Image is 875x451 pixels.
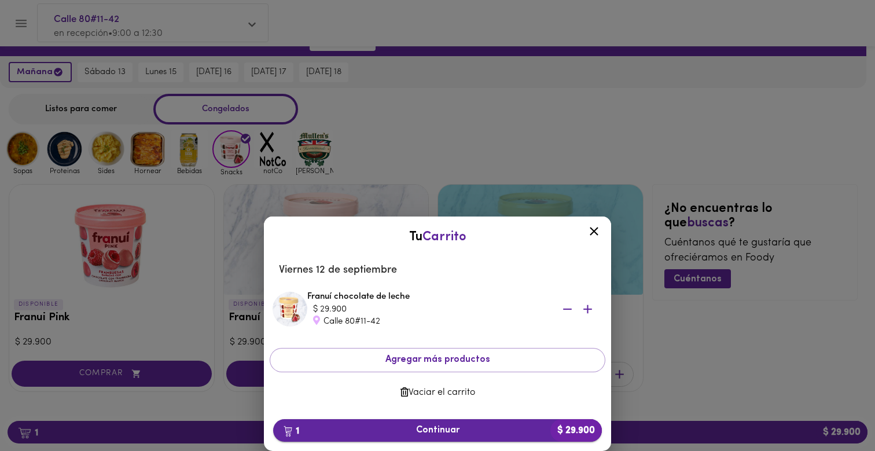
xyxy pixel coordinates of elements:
button: Agregar más productos [270,348,605,372]
img: cart.png [284,426,292,437]
b: $ 29.900 [550,419,602,442]
div: Franuí chocolate de leche [307,291,602,328]
span: Agregar más productos [280,354,595,365]
div: Tu [275,228,600,246]
button: 1Continuar$ 29.900 [273,419,602,442]
b: 1 [277,423,306,438]
span: Vaciar el carrito [279,387,596,398]
div: Calle 80#11-42 [313,316,545,328]
img: Franuí chocolate de leche [273,292,307,327]
span: Carrito [422,230,466,244]
li: Viernes 12 de septiembre [270,256,605,284]
button: Vaciar el carrito [270,382,605,404]
div: $ 29.900 [313,303,545,316]
span: Continuar [282,425,593,436]
iframe: Messagebird Livechat Widget [808,384,863,439]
